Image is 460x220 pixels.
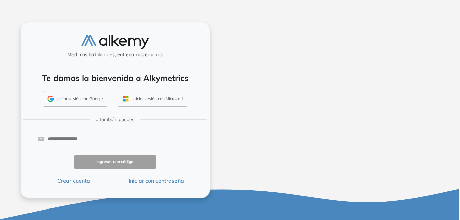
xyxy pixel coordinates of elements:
[426,188,460,220] div: Widget de chat
[74,155,156,169] button: Ingresar con código
[33,177,115,185] button: Crear cuenta
[29,73,201,83] h4: Te damos la bienvenida a Alkymetrics
[115,177,197,185] button: Iniciar con contraseña
[122,95,130,103] img: OUTLOOK_ICON
[23,52,207,58] h5: Medimos habilidades, entrenamos equipos
[81,35,149,49] img: logo-alkemy
[118,91,187,107] button: Iniciar sesión con Microsoft
[426,188,460,220] iframe: Chat Widget
[96,116,134,123] span: o también puedes
[47,96,54,102] img: GMAIL_ICON
[43,91,107,107] button: Iniciar sesión con Google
